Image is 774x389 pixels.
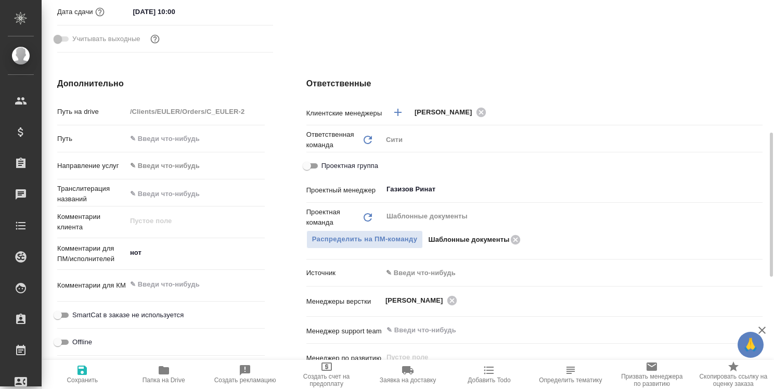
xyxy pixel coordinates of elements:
h4: Дополнительно [57,77,265,90]
span: Распределить на ПМ-команду [312,234,418,245]
p: Транслитерация названий [57,184,126,204]
input: ✎ Введи что-нибудь [385,324,725,336]
span: [PERSON_NAME] [385,295,449,306]
button: Призвать менеджера по развитию [611,360,692,389]
span: SmartCat в заказе не используется [72,310,184,320]
p: Путь [57,134,126,144]
span: Проектная группа [321,161,378,171]
p: Ответственная команда [306,129,362,150]
button: Open [757,300,759,302]
button: Папка на Drive [123,360,204,389]
textarea: нот [126,244,265,262]
button: Распределить на ПМ-команду [306,230,423,249]
span: [PERSON_NAME] [415,107,479,118]
input: ✎ Введи что-нибудь [126,186,265,201]
input: ✎ Введи что-нибудь [126,131,265,146]
p: Менеджеры верстки [306,296,382,307]
button: Добавить менеджера [385,100,410,125]
p: Проектный менеджер [306,185,382,196]
input: Пустое поле [126,104,265,119]
button: 🙏 [738,332,764,358]
input: Пустое поле [385,351,738,364]
p: Менеджер support team [306,326,382,336]
button: Скопировать ссылку на оценку заказа [693,360,774,389]
p: Клиентские менеджеры [306,108,382,119]
p: Направление услуг [57,161,126,171]
span: Определить тематику [539,377,602,384]
p: Комментарии клиента [57,212,126,232]
input: ✎ Введи что-нибудь [129,4,220,19]
button: Создать рекламацию [204,360,286,389]
span: Папка на Drive [143,377,185,384]
button: Добавить Todo [448,360,530,389]
button: Выбери, если сб и вс нужно считать рабочими днями для выполнения заказа. [148,32,162,46]
p: Шаблонные документы [428,235,509,245]
span: Призвать менеджера по развитию [617,373,686,387]
span: Учитывать выходные [72,34,140,44]
div: ✎ Введи что-нибудь [126,157,265,175]
p: Менеджер по развитию [306,353,382,364]
p: Проектная команда [306,207,362,228]
span: Добавить Todo [468,377,510,384]
button: Open [757,188,759,190]
button: Сохранить [42,360,123,389]
div: [PERSON_NAME] [415,106,489,119]
button: Заявка на доставку [367,360,448,389]
span: Сохранить [67,377,98,384]
p: Дата сдачи [57,7,93,17]
span: Скопировать ссылку на оценку заказа [699,373,768,387]
span: Offline [72,337,92,347]
button: Если добавить услуги и заполнить их объемом, то дата рассчитается автоматически [93,5,107,19]
h4: Ответственные [306,77,763,90]
p: Путь на drive [57,107,126,117]
button: Создать счет на предоплату [286,360,367,389]
span: 🙏 [742,334,759,356]
div: ✎ Введи что-нибудь [382,264,763,282]
span: Создать рекламацию [214,377,276,384]
span: Создать счет на предоплату [292,373,360,387]
button: Open [757,111,759,113]
div: Сити [382,131,763,149]
div: ✎ Введи что-нибудь [386,268,750,278]
div: ✎ Введи что-нибудь [130,161,252,171]
p: Комментарии для ПМ/исполнителей [57,243,126,264]
p: Источник [306,268,382,278]
p: Комментарии для КМ [57,280,126,291]
span: Заявка на доставку [380,377,436,384]
button: Определить тематику [530,360,611,389]
div: [PERSON_NAME] [385,294,460,307]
